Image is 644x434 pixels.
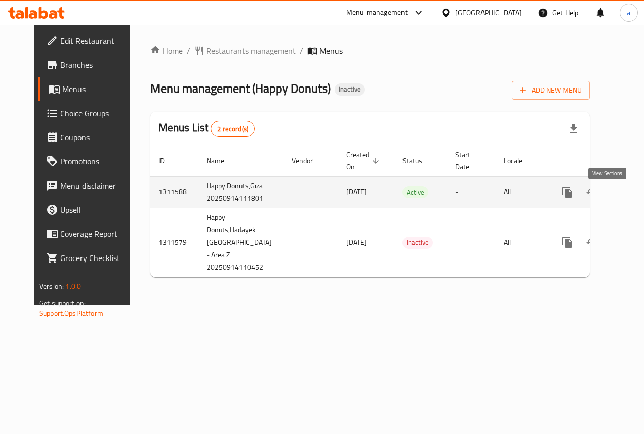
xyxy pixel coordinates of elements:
[62,83,134,95] span: Menus
[206,45,296,57] span: Restaurants management
[207,155,237,167] span: Name
[335,85,365,94] span: Inactive
[60,228,134,240] span: Coverage Report
[150,208,199,277] td: 1311579
[403,187,428,198] span: Active
[38,222,142,246] a: Coverage Report
[60,155,134,167] span: Promotions
[555,180,580,204] button: more
[38,101,142,125] a: Choice Groups
[150,77,331,100] span: Menu management ( Happy Donuts )
[627,7,630,18] span: a
[580,230,604,254] button: Change Status
[60,131,134,143] span: Coupons
[158,120,255,137] h2: Menus List
[194,45,296,57] a: Restaurants management
[39,280,64,293] span: Version:
[150,45,183,57] a: Home
[520,84,582,97] span: Add New Menu
[38,77,142,101] a: Menus
[403,237,433,248] span: Inactive
[38,125,142,149] a: Coupons
[319,45,343,57] span: Menus
[60,59,134,71] span: Branches
[580,180,604,204] button: Change Status
[38,149,142,173] a: Promotions
[38,173,142,198] a: Menu disclaimer
[447,208,496,277] td: -
[211,121,255,137] div: Total records count
[150,45,590,57] nav: breadcrumb
[346,7,408,19] div: Menu-management
[346,185,367,198] span: [DATE]
[38,29,142,53] a: Edit Restaurant
[561,117,586,141] div: Export file
[346,236,367,249] span: [DATE]
[60,252,134,264] span: Grocery Checklist
[38,53,142,77] a: Branches
[403,186,428,198] div: Active
[496,176,547,208] td: All
[346,149,382,173] span: Created On
[211,124,254,134] span: 2 record(s)
[496,208,547,277] td: All
[555,230,580,254] button: more
[39,297,86,310] span: Get support on:
[504,155,535,167] span: Locale
[39,307,103,320] a: Support.OpsPlatform
[60,35,134,47] span: Edit Restaurant
[158,155,178,167] span: ID
[455,7,522,18] div: [GEOGRAPHIC_DATA]
[512,81,590,100] button: Add New Menu
[199,208,284,277] td: Happy Donuts,Hadayek [GEOGRAPHIC_DATA] - Area Z 20250914110452
[38,246,142,270] a: Grocery Checklist
[60,180,134,192] span: Menu disclaimer
[335,83,365,96] div: Inactive
[300,45,303,57] li: /
[403,155,435,167] span: Status
[60,107,134,119] span: Choice Groups
[187,45,190,57] li: /
[447,176,496,208] td: -
[199,176,284,208] td: Happy Donuts,Giza 20250914111801
[455,149,484,173] span: Start Date
[150,176,199,208] td: 1311588
[38,198,142,222] a: Upsell
[65,280,81,293] span: 1.0.0
[60,204,134,216] span: Upsell
[292,155,326,167] span: Vendor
